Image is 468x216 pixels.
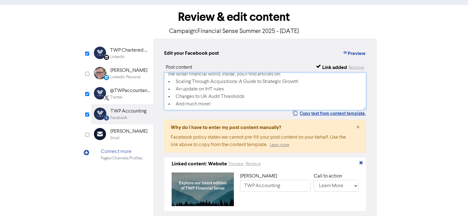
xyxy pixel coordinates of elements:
[91,27,377,36] p: Campaign: Financial Sense Summer 2025 - [DATE]
[110,94,123,100] div: Twitter
[164,73,366,110] textarea: Our new issue of Financial Sense is here! Get the latest updates on our firm and a look into the ...
[101,155,143,161] div: Pages/Channels/Profiles
[94,108,106,120] img: Facebook
[270,143,289,147] a: Learn more
[101,148,143,155] div: Connect more
[110,87,150,94] div: @TWPaccountants
[171,124,346,131] div: Why do I have to enter my post content manually?
[94,87,106,99] img: Twitter
[164,49,219,57] div: Edit your Facebook post
[91,104,153,124] div: Facebook TWP AccountingFacebook
[350,120,366,135] button: Close
[166,64,192,71] div: Post content
[228,160,244,168] button: Preview
[110,47,150,54] div: TWP Chartered Accountants
[322,64,347,71] div: Link added
[342,49,366,57] button: Preview
[91,124,153,145] div: [PERSON_NAME]Email
[390,149,468,216] iframe: Chat Widget
[348,64,364,71] button: Remove
[172,160,227,168] div: Linked content: Website
[110,115,127,121] div: Facebook
[171,134,346,149] div: Facebook policy states we cannot pre-fill your post content on your behalf. Use the link above to...
[91,10,377,24] h1: Review & edit content
[110,135,119,141] div: Email
[91,43,153,63] div: Linkedin TWP Chartered AccountantsLinkedIn
[91,84,153,104] div: Twitter@TWPaccountantsTwitter
[245,160,261,168] button: Replace
[110,128,147,135] div: [PERSON_NAME]
[94,47,106,59] img: Linkedin
[110,108,146,115] div: TWP Accounting
[240,172,311,180] div: [PERSON_NAME]
[91,63,153,84] div: LinkedinPersonal [PERSON_NAME]LinkedIn Personal
[228,161,244,166] a: Preview
[110,54,125,60] div: LinkedIn
[314,172,359,180] div: Call to action
[94,67,106,79] img: LinkedinPersonal
[172,172,234,206] img: Financial-Sense-Summer-2024-eshot.jpg
[110,74,141,80] div: LinkedIn Personal
[110,67,147,74] div: [PERSON_NAME]
[356,123,359,132] span: ×
[293,110,366,117] button: Copy text from content template.
[91,145,153,165] div: Connect morePages/Channels/Profiles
